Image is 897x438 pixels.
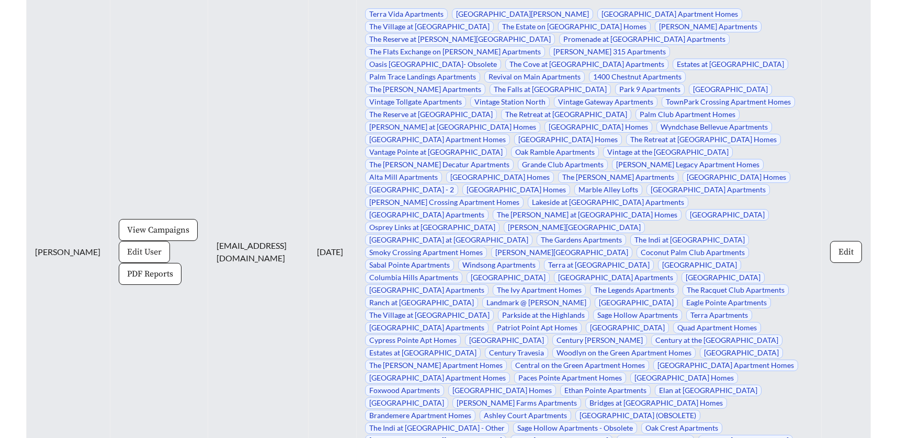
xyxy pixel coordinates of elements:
span: Terra Vida Apartments [365,8,448,20]
span: Patriot Point Apt Homes [493,322,582,333]
span: Oak Ramble Apartments [511,146,599,158]
span: Sage Hollow Apartments [593,309,682,321]
span: [GEOGRAPHIC_DATA] Homes [462,184,570,195]
span: The Village at [GEOGRAPHIC_DATA] [365,309,494,321]
span: [GEOGRAPHIC_DATA] [595,297,678,308]
span: [GEOGRAPHIC_DATA] [682,272,765,283]
span: [GEOGRAPHIC_DATA] Apartments [646,184,770,195]
button: PDF Reports [119,263,181,285]
span: Sage Hollow Apartments - Obsolete [513,422,637,434]
span: [GEOGRAPHIC_DATA] Apartment Homes [365,134,510,145]
span: Century at the [GEOGRAPHIC_DATA] [651,335,782,346]
span: [GEOGRAPHIC_DATA] [467,272,550,283]
span: PDF Reports [127,268,173,280]
span: [GEOGRAPHIC_DATA] Apartments [365,209,489,221]
span: Paces Pointe Apartment Homes [514,372,626,384]
span: [GEOGRAPHIC_DATA] Apartment Homes [365,372,510,384]
span: [GEOGRAPHIC_DATA] Apartments [554,272,677,283]
span: The Ivy Apartment Homes [493,284,586,296]
span: Oasis [GEOGRAPHIC_DATA]- Obsolete [365,59,501,70]
span: Vantage Pointe at [GEOGRAPHIC_DATA] [365,146,507,158]
span: [PERSON_NAME] 315 Apartments [549,46,670,57]
span: [GEOGRAPHIC_DATA] Apartments [365,284,489,296]
span: Revival on Main Apartments [484,71,585,83]
span: Oak Crest Apartments [641,422,722,434]
span: Terra Apartments [686,309,752,321]
span: Century [PERSON_NAME] [552,335,647,346]
span: Woodlyn on the Green Apartment Homes [552,347,696,359]
span: [GEOGRAPHIC_DATA] Homes [514,134,622,145]
button: Edit User [119,241,170,263]
span: [GEOGRAPHIC_DATA] [586,322,669,333]
span: Palm Trace Landings Apartments [365,71,480,83]
span: 1400 Chestnut Apartments [589,71,686,83]
span: Quad Apartment Homes [673,322,761,333]
span: Wyndchase Bellevue Apartments [656,121,772,133]
span: [GEOGRAPHIC_DATA] [658,259,741,271]
span: [PERSON_NAME] Crossing Apartment Homes [365,197,524,208]
span: Promenade at [GEOGRAPHIC_DATA] Apartments [559,33,730,45]
span: The Flats Exchange on [PERSON_NAME] Apartments [365,46,545,57]
span: Vintage Gateway Apartments [554,96,657,108]
span: Marble Alley Lofts [574,184,642,195]
span: Vintage Tollgate Apartments [365,96,466,108]
span: [GEOGRAPHIC_DATA] Homes [630,372,738,384]
span: Smoky Crossing Apartment Homes [365,247,487,258]
span: Brandemere Apartment Homes [365,410,475,421]
span: Landmark @ [PERSON_NAME] [482,297,591,308]
span: The Indi at [GEOGRAPHIC_DATA] - Other [365,422,509,434]
span: The Cove at [GEOGRAPHIC_DATA] Apartments [505,59,668,70]
span: [GEOGRAPHIC_DATA] Homes [446,171,554,183]
span: The Village at [GEOGRAPHIC_DATA] [365,21,494,32]
span: The Estate on [GEOGRAPHIC_DATA] Homes [498,21,651,32]
span: [PERSON_NAME] Farms Apartments [452,397,581,409]
span: Estates at [GEOGRAPHIC_DATA] [673,59,788,70]
span: Terra at [GEOGRAPHIC_DATA] [544,259,654,271]
span: [GEOGRAPHIC_DATA] (OBSOLETE) [575,410,700,421]
span: Central on the Green Apartment Homes [511,360,649,371]
span: [GEOGRAPHIC_DATA] [465,335,548,346]
span: [GEOGRAPHIC_DATA] [700,347,783,359]
span: Elan at [GEOGRAPHIC_DATA] [655,385,762,396]
span: [GEOGRAPHIC_DATA][PERSON_NAME] [452,8,593,20]
span: [GEOGRAPHIC_DATA] [686,209,769,221]
span: Palm Club Apartment Homes [635,109,740,120]
span: The [PERSON_NAME] Apartments [365,84,485,95]
span: [GEOGRAPHIC_DATA] [365,397,448,409]
span: [GEOGRAPHIC_DATA] Homes [544,121,652,133]
span: Estates at [GEOGRAPHIC_DATA] [365,347,481,359]
span: Vintage Station North [470,96,550,108]
span: [GEOGRAPHIC_DATA] at [GEOGRAPHIC_DATA] [365,234,532,246]
span: [PERSON_NAME][GEOGRAPHIC_DATA] [491,247,632,258]
span: Vintage at the [GEOGRAPHIC_DATA] [603,146,733,158]
span: [PERSON_NAME] at [GEOGRAPHIC_DATA] Homes [365,121,540,133]
span: The [PERSON_NAME] at [GEOGRAPHIC_DATA] Homes [493,209,682,221]
span: Park 9 Apartments [615,84,685,95]
span: Bridges at [GEOGRAPHIC_DATA] Homes [585,397,727,409]
span: Parkside at the Highlands [498,309,589,321]
span: [GEOGRAPHIC_DATA] Apartment Homes [653,360,798,371]
span: View Campaigns [127,224,189,236]
span: Grande Club Apartments [518,159,608,170]
span: Cypress Pointe Apt Homes [365,335,461,346]
span: TownPark Crossing Apartment Homes [662,96,795,108]
span: [GEOGRAPHIC_DATA] Homes [683,171,790,183]
span: The [PERSON_NAME] Decatur Apartments [365,159,514,170]
span: Ranch at [GEOGRAPHIC_DATA] [365,297,478,308]
span: The Indi at [GEOGRAPHIC_DATA] [630,234,749,246]
button: View Campaigns [119,219,198,241]
a: View Campaigns [119,224,198,234]
span: Century Travesia [485,347,548,359]
span: The [PERSON_NAME] Apartment Homes [365,360,507,371]
span: The Reserve at [GEOGRAPHIC_DATA] [365,109,497,120]
span: Edit [838,246,854,258]
span: Lakeside at [GEOGRAPHIC_DATA] Apartments [528,197,688,208]
span: [PERSON_NAME] Legacy Apartment Homes [612,159,764,170]
span: Alta Mill Apartments [365,171,442,183]
span: Ashley Court Apartments [480,410,571,421]
span: [GEOGRAPHIC_DATA] - 2 [365,184,458,195]
span: The Reserve at [PERSON_NAME][GEOGRAPHIC_DATA] [365,33,555,45]
span: Edit User [127,246,162,258]
span: Columbia Hills Apartments [365,272,462,283]
span: [GEOGRAPHIC_DATA] [689,84,772,95]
